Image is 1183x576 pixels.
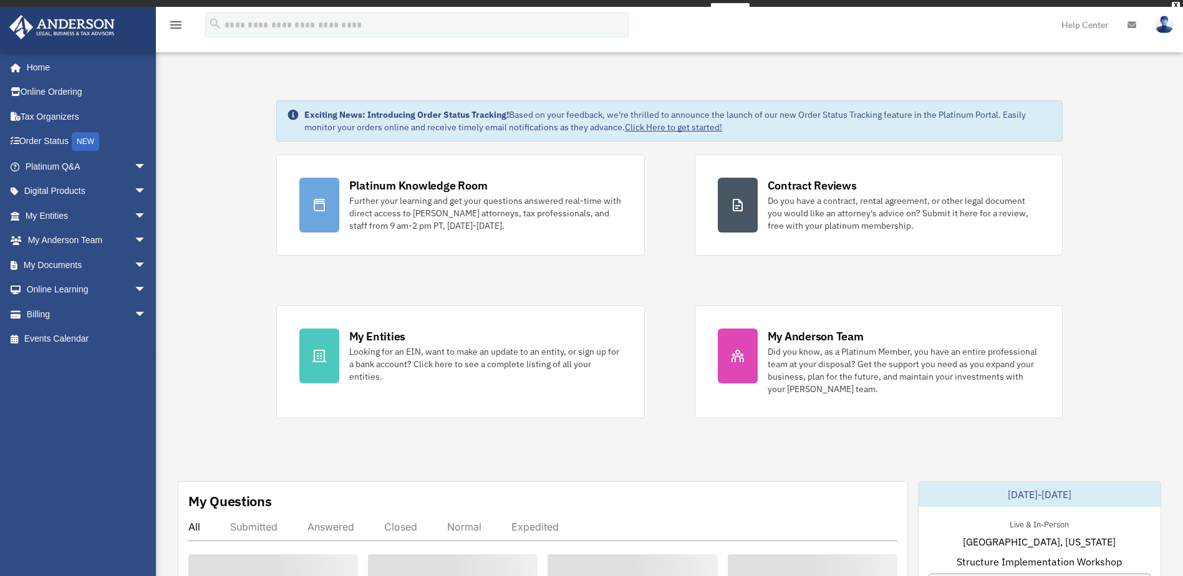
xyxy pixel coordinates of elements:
[168,17,183,32] i: menu
[307,521,354,533] div: Answered
[384,521,417,533] div: Closed
[134,154,159,180] span: arrow_drop_down
[276,155,645,256] a: Platinum Knowledge Room Further your learning and get your questions answered real-time with dire...
[349,329,405,344] div: My Entities
[957,554,1122,569] span: Structure Implementation Workshop
[9,228,165,253] a: My Anderson Teamarrow_drop_down
[1155,16,1174,34] img: User Pic
[188,521,200,533] div: All
[625,122,722,133] a: Click Here to get started!
[349,178,488,193] div: Platinum Knowledge Room
[134,179,159,204] span: arrow_drop_down
[9,252,165,277] a: My Documentsarrow_drop_down
[9,55,159,80] a: Home
[304,108,1053,133] div: Based on your feedback, we're thrilled to announce the launch of our new Order Status Tracking fe...
[9,203,165,228] a: My Entitiesarrow_drop_down
[276,305,645,418] a: My Entities Looking for an EIN, want to make an update to an entity, or sign up for a bank accoun...
[9,179,165,204] a: Digital Productsarrow_drop_down
[134,302,159,327] span: arrow_drop_down
[349,194,622,232] div: Further your learning and get your questions answered real-time with direct access to [PERSON_NAM...
[6,15,118,39] img: Anderson Advisors Platinum Portal
[695,155,1063,256] a: Contract Reviews Do you have a contract, rental agreement, or other legal document you would like...
[768,194,1040,232] div: Do you have a contract, rental agreement, or other legal document you would like an attorney's ad...
[9,277,165,302] a: Online Learningarrow_drop_down
[134,252,159,278] span: arrow_drop_down
[768,329,864,344] div: My Anderson Team
[711,3,750,18] a: survey
[134,228,159,254] span: arrow_drop_down
[72,132,99,151] div: NEW
[168,22,183,32] a: menu
[768,345,1040,395] div: Did you know, as a Platinum Member, you have an entire professional team at your disposal? Get th...
[9,129,165,155] a: Order StatusNEW
[1172,2,1180,9] div: close
[511,521,559,533] div: Expedited
[1000,517,1079,530] div: Live & In-Person
[768,178,857,193] div: Contract Reviews
[9,104,165,129] a: Tax Organizers
[919,482,1161,507] div: [DATE]-[DATE]
[9,154,165,179] a: Platinum Q&Aarrow_drop_down
[447,521,481,533] div: Normal
[9,327,165,352] a: Events Calendar
[134,203,159,229] span: arrow_drop_down
[963,534,1116,549] span: [GEOGRAPHIC_DATA], [US_STATE]
[230,521,278,533] div: Submitted
[9,302,165,327] a: Billingarrow_drop_down
[304,109,509,120] strong: Exciting News: Introducing Order Status Tracking!
[349,345,622,383] div: Looking for an EIN, want to make an update to an entity, or sign up for a bank account? Click her...
[433,3,706,18] div: Get a chance to win 6 months of Platinum for free just by filling out this
[695,305,1063,418] a: My Anderson Team Did you know, as a Platinum Member, you have an entire professional team at your...
[134,277,159,303] span: arrow_drop_down
[9,80,165,105] a: Online Ordering
[208,17,222,31] i: search
[188,492,272,511] div: My Questions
